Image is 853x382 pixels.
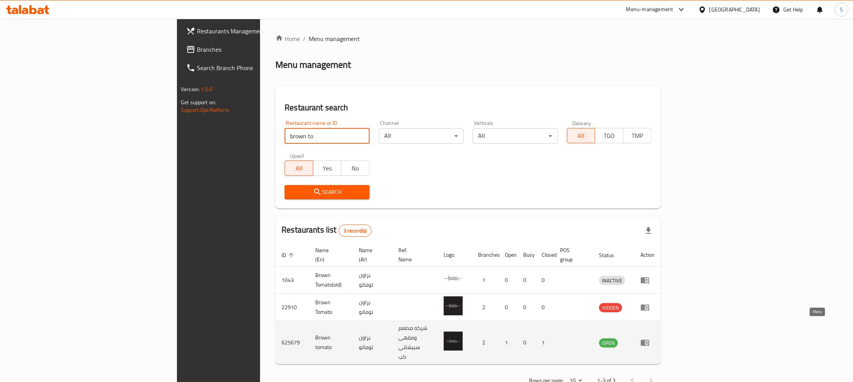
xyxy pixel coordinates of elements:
th: Action [634,243,661,267]
span: Search Branch Phone [197,63,313,72]
table: enhanced table [275,243,661,364]
img: Brown tomato [444,331,463,351]
a: Support.OpsPlatform [181,105,229,115]
span: HIDDEN [599,303,622,312]
span: Ref. Name [399,246,428,264]
a: Restaurants Management [180,22,319,40]
span: Status [599,251,624,260]
span: All [288,163,310,174]
img: Brown Tomato [444,296,463,315]
td: 0 [517,267,535,294]
span: Name (Ar) [359,246,383,264]
th: Logo [437,243,472,267]
td: 0 [499,267,517,294]
label: Delivery [572,120,591,126]
nav: breadcrumb [275,34,661,43]
span: Name (En) [315,246,344,264]
td: 1 [499,321,517,364]
img: Brown Tomato(old) [444,269,463,288]
div: Total records count [339,225,372,237]
span: S [840,5,843,14]
div: Menu [640,303,655,312]
th: Branches [472,243,499,267]
td: 1 [472,267,499,294]
span: POS group [560,246,584,264]
div: Menu-management [626,5,673,14]
td: 0 [517,321,535,364]
th: Closed [535,243,554,267]
button: Yes [313,161,341,176]
span: Yes [316,163,338,174]
span: 3 record(s) [339,227,372,234]
span: No [344,163,366,174]
span: Branches [197,45,313,54]
td: 0 [535,294,554,321]
div: All [473,128,557,144]
div: Menu [640,275,655,285]
h2: Restaurant search [285,102,652,113]
span: Menu management [309,34,360,43]
div: [GEOGRAPHIC_DATA] [709,5,760,14]
button: All [567,128,595,143]
th: Open [499,243,517,267]
button: TMP [623,128,651,143]
span: ID [282,251,296,260]
span: All [570,130,592,141]
label: Upsell [290,153,304,158]
button: Search [285,185,369,199]
td: براون توماتو [353,294,393,321]
input: Search for restaurant name or ID.. [285,128,369,144]
td: 2 [472,294,499,321]
span: TMP [626,130,648,141]
td: Brown tomato [309,321,353,364]
span: 1.0.0 [201,84,213,94]
span: OPEN [599,339,618,348]
button: No [341,161,369,176]
td: شركه مطعم ومقهى سبيشلتي كب [393,321,437,364]
span: Restaurants Management [197,26,313,36]
td: براون توماتو [353,321,393,364]
a: Branches [180,40,319,59]
td: 0 [517,294,535,321]
span: Search [291,187,363,197]
th: Busy [517,243,535,267]
span: TGO [598,130,620,141]
td: 0 [535,267,554,294]
div: All [379,128,463,144]
span: Get support on: [181,97,216,107]
a: Search Branch Phone [180,59,319,77]
td: 0 [499,294,517,321]
td: براون توماتو [353,267,393,294]
td: 1 [535,321,554,364]
td: 2 [472,321,499,364]
button: TGO [595,128,623,143]
div: Export file [639,221,658,240]
span: INACTIVE [599,276,625,285]
td: Brown Tomato(old) [309,267,353,294]
td: Brown Tomato [309,294,353,321]
button: All [285,161,313,176]
h2: Restaurants list [282,224,372,237]
span: Version: [181,84,200,94]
